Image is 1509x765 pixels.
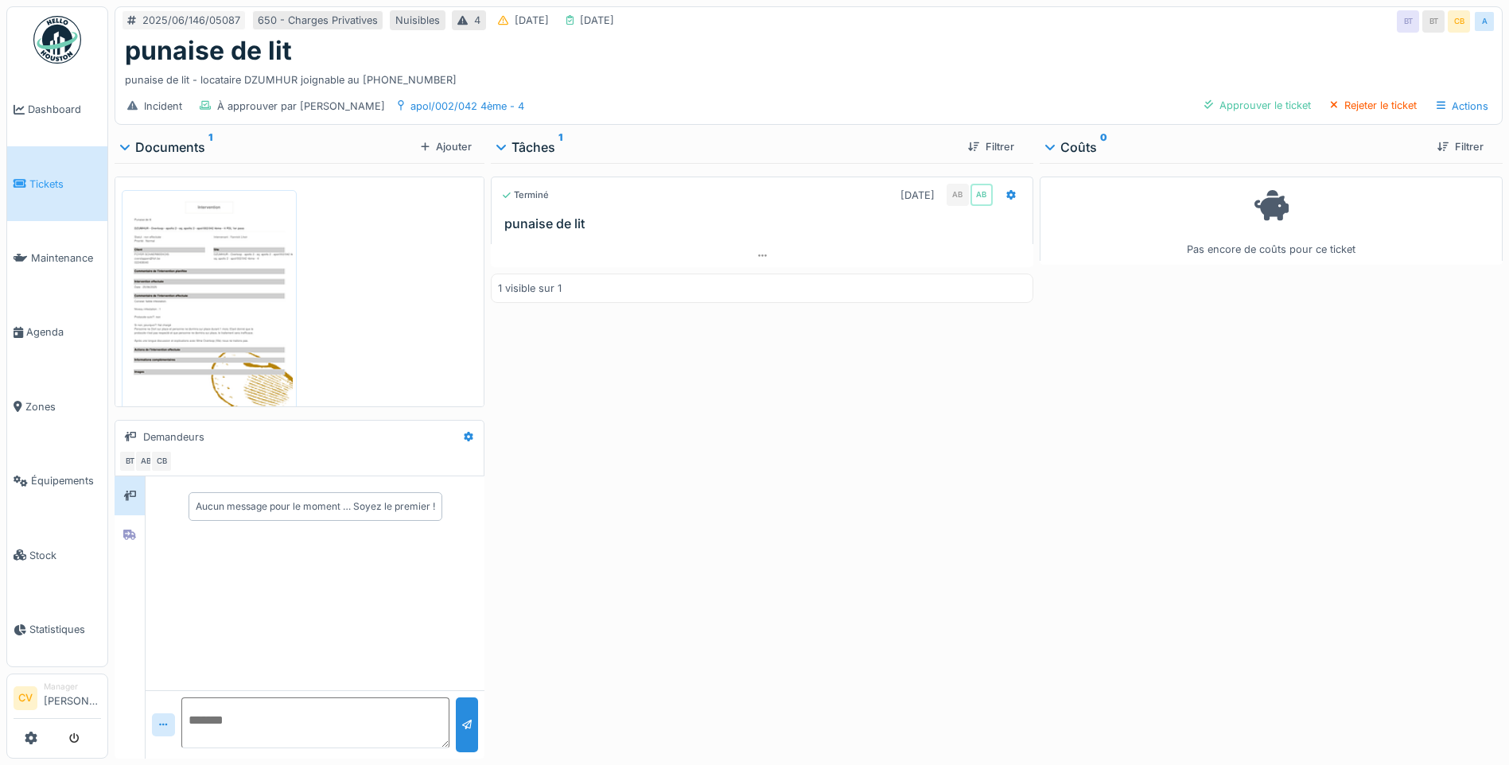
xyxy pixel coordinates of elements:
div: AB [970,184,993,206]
span: Statistiques [29,622,101,637]
a: CV Manager[PERSON_NAME] [14,681,101,719]
span: Équipements [31,473,101,488]
div: Ajouter [414,136,478,157]
div: Terminé [501,188,549,202]
sup: 1 [558,138,562,157]
div: A [1473,10,1495,33]
div: Actions [1429,95,1495,118]
div: Manager [44,681,101,693]
li: [PERSON_NAME] [44,681,101,715]
li: CV [14,686,37,710]
a: Stock [7,518,107,592]
div: AB [134,450,157,472]
a: Zones [7,370,107,444]
div: CB [1448,10,1470,33]
h3: punaise de lit [504,216,1026,231]
span: Stock [29,548,101,563]
span: Dashboard [28,102,101,117]
h1: punaise de lit [125,36,292,66]
a: Dashboard [7,72,107,146]
span: Tickets [29,177,101,192]
div: 1 visible sur 1 [498,281,562,296]
div: Filtrer [962,136,1021,157]
div: BT [1422,10,1445,33]
div: 2025/06/146/05087 [142,13,240,28]
sup: 1 [208,138,212,157]
sup: 0 [1100,138,1107,157]
span: Zones [25,399,101,414]
div: [DATE] [580,13,614,28]
div: 650 - Charges Privatives [258,13,378,28]
a: Tickets [7,146,107,220]
div: BT [119,450,141,472]
div: Nuisibles [395,13,440,28]
img: 2vh5yt63zg8rx7mj0dkhagtq4rmc [126,194,293,429]
div: Demandeurs [143,429,204,445]
div: [DATE] [515,13,549,28]
div: Pas encore de coûts pour ce ticket [1050,184,1492,258]
div: Aucun message pour le moment … Soyez le premier ! [196,499,435,514]
span: Maintenance [31,250,101,266]
div: BT [1397,10,1419,33]
div: Rejeter le ticket [1324,95,1423,116]
div: [DATE] [900,188,935,203]
div: Filtrer [1431,136,1490,157]
a: Statistiques [7,592,107,666]
div: Approuver le ticket [1198,95,1317,116]
a: Agenda [7,295,107,369]
div: apol/002/042 4ème - 4 [410,99,524,114]
div: 4 [474,13,480,28]
div: CB [150,450,173,472]
a: Maintenance [7,221,107,295]
div: punaise de lit - locataire DZUMHUR joignable au [PHONE_NUMBER] [125,66,1492,87]
a: Équipements [7,444,107,518]
div: Incident [144,99,182,114]
div: Documents [121,138,414,157]
div: AB [947,184,969,206]
div: À approuver par [PERSON_NAME] [217,99,385,114]
div: Tâches [497,138,955,157]
img: Badge_color-CXgf-gQk.svg [33,16,81,64]
span: Agenda [26,324,101,340]
div: Coûts [1046,138,1424,157]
